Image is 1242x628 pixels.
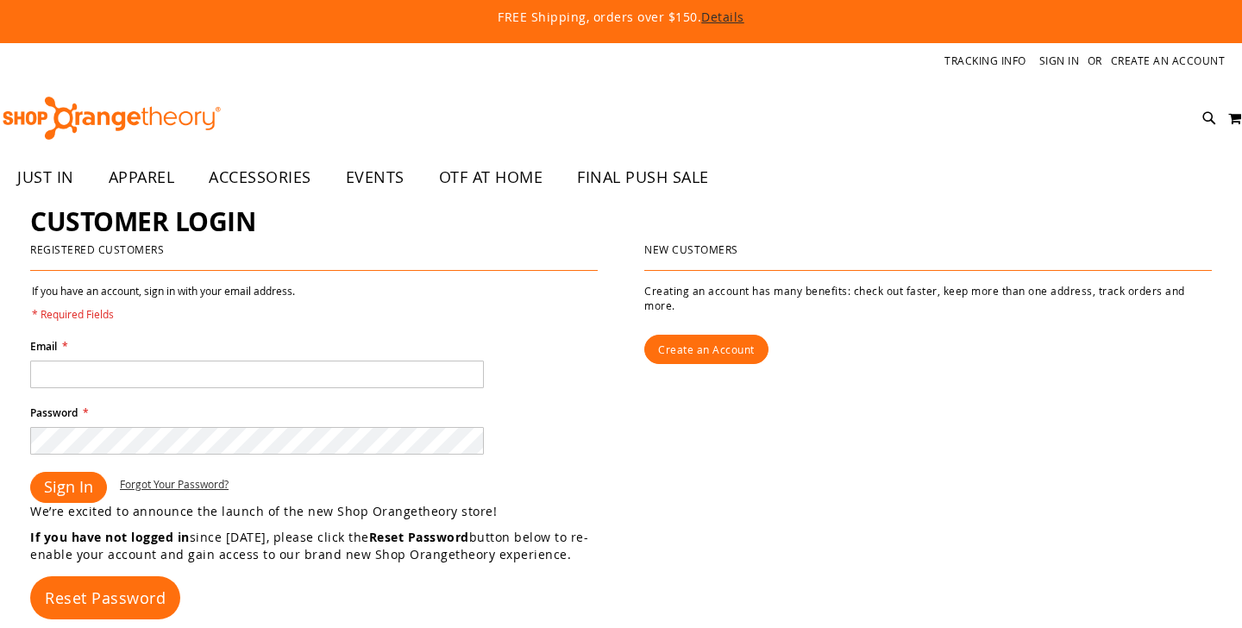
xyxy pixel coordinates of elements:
[45,587,166,608] span: Reset Password
[30,529,621,563] p: since [DATE], please click the button below to re-enable your account and gain access to our bran...
[30,339,57,354] span: Email
[560,158,726,198] a: FINAL PUSH SALE
[30,284,297,322] legend: If you have an account, sign in with your email address.
[346,158,405,197] span: EVENTS
[91,158,192,198] a: APPAREL
[209,158,311,197] span: ACCESSORIES
[30,576,180,619] a: Reset Password
[109,158,175,197] span: APPAREL
[329,158,422,198] a: EVENTS
[369,529,469,545] strong: Reset Password
[120,477,229,492] a: Forgot Your Password?
[30,242,164,256] strong: Registered Customers
[1039,53,1080,68] a: Sign In
[17,158,74,197] span: JUST IN
[644,335,768,364] a: Create an Account
[44,476,93,497] span: Sign In
[1111,53,1226,68] a: Create an Account
[30,503,621,520] p: We’re excited to announce the launch of the new Shop Orangetheory store!
[30,405,78,420] span: Password
[30,472,107,503] button: Sign In
[30,204,255,239] span: Customer Login
[30,529,190,545] strong: If you have not logged in
[32,307,295,322] span: * Required Fields
[439,158,543,197] span: OTF AT HOME
[701,9,744,25] a: Details
[644,284,1212,313] p: Creating an account has many benefits: check out faster, keep more than one address, track orders...
[644,242,738,256] strong: New Customers
[577,158,709,197] span: FINAL PUSH SALE
[103,9,1138,26] p: FREE Shipping, orders over $150.
[422,158,561,198] a: OTF AT HOME
[658,342,755,356] span: Create an Account
[191,158,329,198] a: ACCESSORIES
[944,53,1026,68] a: Tracking Info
